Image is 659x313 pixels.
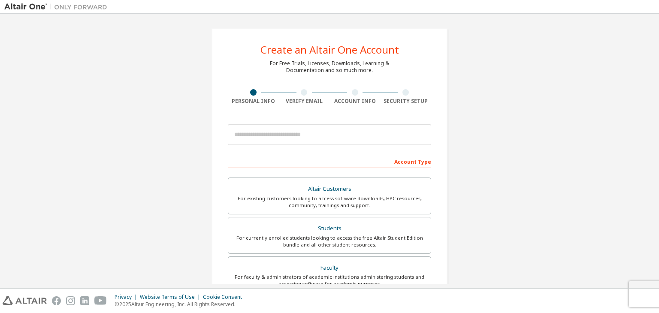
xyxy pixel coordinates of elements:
[228,154,431,168] div: Account Type
[94,296,107,305] img: youtube.svg
[233,235,426,248] div: For currently enrolled students looking to access the free Altair Student Edition bundle and all ...
[228,98,279,105] div: Personal Info
[80,296,89,305] img: linkedin.svg
[233,223,426,235] div: Students
[233,195,426,209] div: For existing customers looking to access software downloads, HPC resources, community, trainings ...
[66,296,75,305] img: instagram.svg
[260,45,399,55] div: Create an Altair One Account
[233,183,426,195] div: Altair Customers
[52,296,61,305] img: facebook.svg
[115,301,247,308] p: © 2025 Altair Engineering, Inc. All Rights Reserved.
[233,274,426,287] div: For faculty & administrators of academic institutions administering students and accessing softwa...
[115,294,140,301] div: Privacy
[279,98,330,105] div: Verify Email
[140,294,203,301] div: Website Terms of Use
[4,3,112,11] img: Altair One
[203,294,247,301] div: Cookie Consent
[270,60,389,74] div: For Free Trials, Licenses, Downloads, Learning & Documentation and so much more.
[329,98,381,105] div: Account Info
[233,262,426,274] div: Faculty
[381,98,432,105] div: Security Setup
[3,296,47,305] img: altair_logo.svg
